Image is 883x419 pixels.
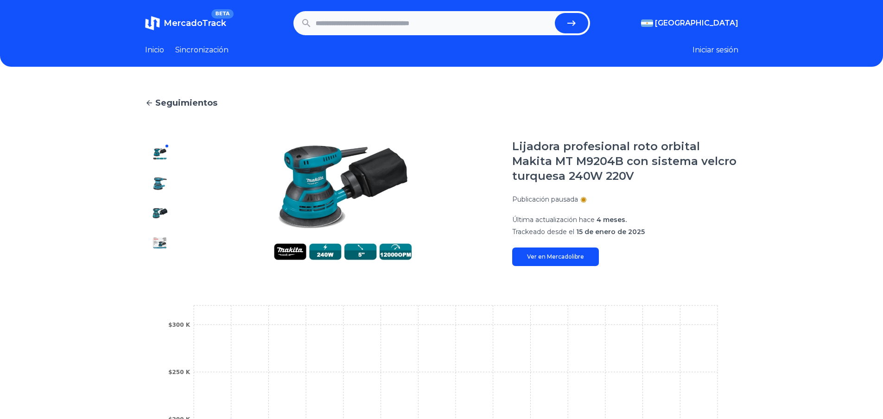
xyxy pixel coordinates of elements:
[168,369,191,375] tspan: $250 K
[597,216,627,224] font: 4 meses.
[168,322,191,328] tspan: $300 K
[692,44,738,56] button: Iniciar sesión
[215,11,229,17] font: BETA
[641,19,653,27] img: Argentina
[155,98,217,108] font: Seguimientos
[527,253,584,260] font: Ver en Mercadolibre
[175,44,229,56] a: Sincronización
[145,16,226,31] a: MercadoTrackBETA
[152,146,167,161] img: Lijadora profesional roto orbital Makita MT M9204B con sistema velcro turquesa 240W 220V
[692,45,738,54] font: Iniciar sesión
[512,195,578,203] font: Publicación pausada
[152,206,167,221] img: Lijadora profesional roto orbital Makita MT M9204B con sistema velcro turquesa 240W 220V
[152,176,167,191] img: Lijadora profesional roto orbital Makita MT M9204B con sistema velcro turquesa 240W 220V
[145,44,164,56] a: Inicio
[655,19,738,27] font: [GEOGRAPHIC_DATA]
[576,228,645,236] font: 15 de enero de 2025
[512,216,595,224] font: Última actualización hace
[512,228,574,236] font: Trackeado desde el
[641,18,738,29] button: [GEOGRAPHIC_DATA]
[152,235,167,250] img: Lijadora profesional roto orbital Makita MT M9204B con sistema velcro turquesa 240W 220V
[145,45,164,54] font: Inicio
[193,139,494,266] img: Lijadora profesional roto orbital Makita MT M9204B con sistema velcro turquesa 240W 220V
[512,140,737,183] font: Lijadora profesional roto orbital Makita MT M9204B con sistema velcro turquesa 240W 220V
[145,96,738,109] a: Seguimientos
[512,248,599,266] a: Ver en Mercadolibre
[175,45,229,54] font: Sincronización
[164,18,226,28] font: MercadoTrack
[145,16,160,31] img: MercadoTrack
